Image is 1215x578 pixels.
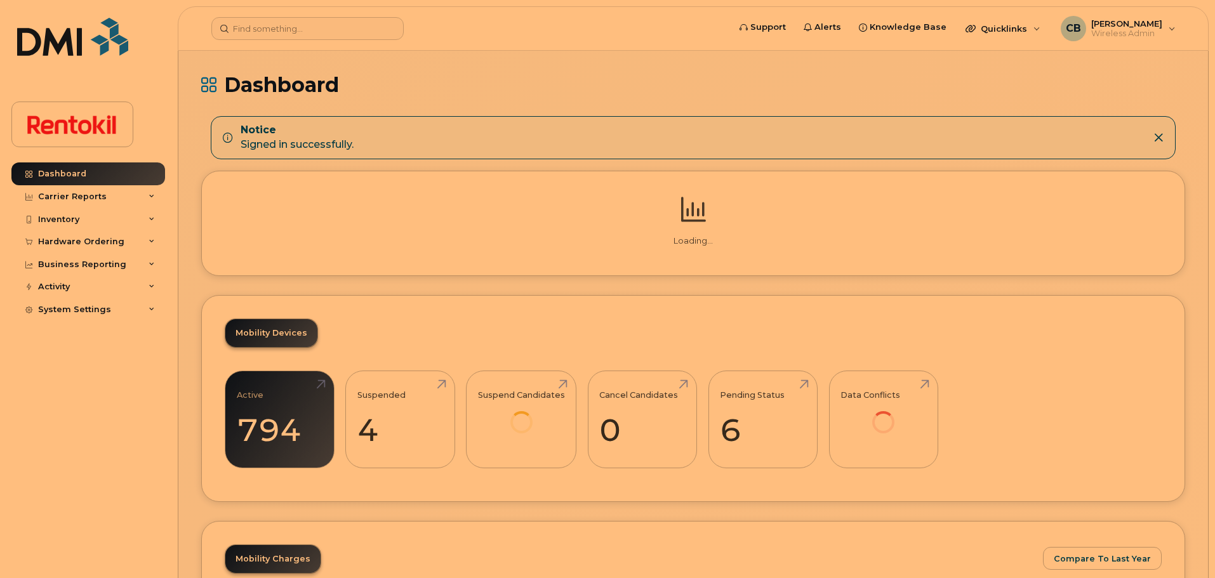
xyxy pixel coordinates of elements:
[1054,553,1151,565] span: Compare To Last Year
[237,378,322,461] a: Active 794
[720,378,806,461] a: Pending Status 6
[225,235,1162,247] p: Loading...
[478,378,565,450] a: Suspend Candidates
[241,123,354,152] div: Signed in successfully.
[1043,547,1162,570] button: Compare To Last Year
[225,319,317,347] a: Mobility Devices
[840,378,926,450] a: Data Conflicts
[241,123,354,138] strong: Notice
[357,378,443,461] a: Suspended 4
[225,545,321,573] a: Mobility Charges
[599,378,685,461] a: Cancel Candidates 0
[201,74,1185,96] h1: Dashboard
